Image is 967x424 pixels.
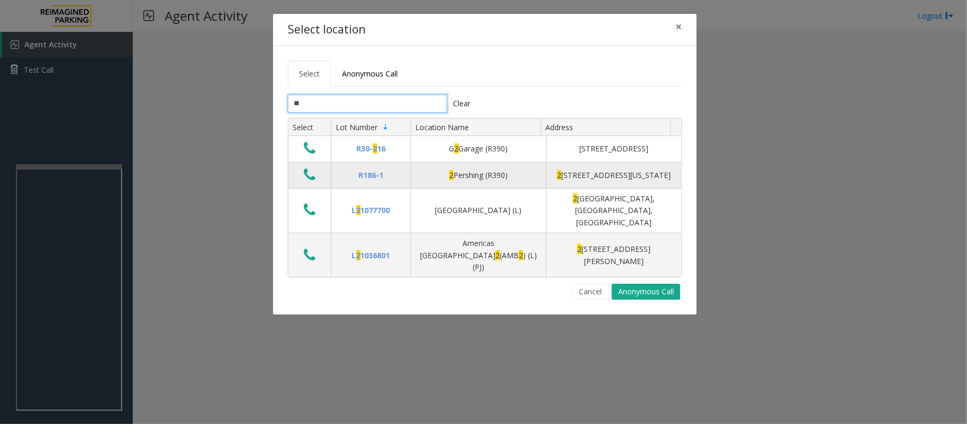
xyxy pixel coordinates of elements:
[495,250,500,260] span: 2
[415,122,469,132] span: Location Name
[447,95,477,113] button: Clear
[553,143,675,155] div: [STREET_ADDRESS]
[417,143,540,155] div: G Garage (R390)
[455,143,459,154] span: 2
[449,170,453,180] span: 2
[668,14,689,40] button: Close
[288,118,331,137] th: Select
[675,19,682,34] span: ×
[553,193,675,228] div: [GEOGRAPHIC_DATA], [GEOGRAPHIC_DATA], [GEOGRAPHIC_DATA]
[373,143,377,154] span: 2
[417,169,540,181] div: Pershing (R390)
[338,205,404,216] div: L 1077700
[336,122,378,132] span: Lot Number
[572,284,609,300] button: Cancel
[356,250,361,260] span: 2
[519,250,523,260] span: 2
[545,122,573,132] span: Address
[553,169,675,181] div: [STREET_ADDRESS][US_STATE]
[288,118,681,277] div: Data table
[577,244,581,254] span: 2
[288,21,365,38] h4: Select location
[288,61,682,87] ul: Tabs
[338,169,404,181] div: R186-1
[381,123,390,131] span: Sortable
[342,69,398,79] span: Anonymous Call
[338,250,404,261] div: L 1036801
[612,284,680,300] button: Anonymous Call
[299,69,320,79] span: Select
[573,193,577,203] span: 2
[553,243,675,267] div: [STREET_ADDRESS][PERSON_NAME]
[557,170,561,180] span: 2
[417,205,540,216] div: [GEOGRAPHIC_DATA] (L)
[417,238,540,273] div: Americas [GEOGRAPHIC_DATA] (AMB ) (L)(PJ)
[356,205,361,215] span: 2
[338,143,404,155] div: R30- 16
